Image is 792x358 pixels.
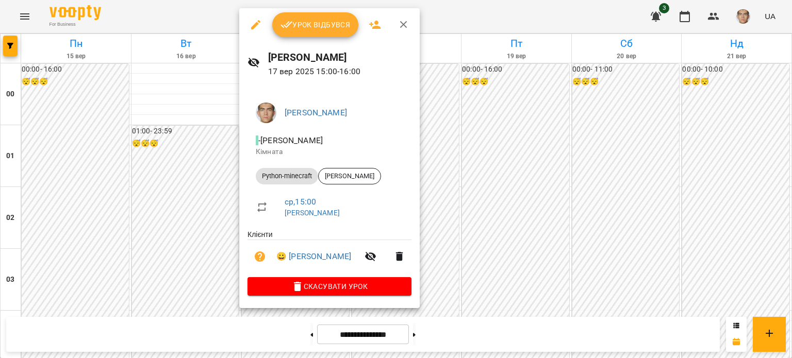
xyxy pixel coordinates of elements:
button: Скасувати Урок [247,277,411,296]
p: 17 вер 2025 15:00 - 16:00 [268,65,412,78]
h6: [PERSON_NAME] [268,49,412,65]
div: [PERSON_NAME] [318,168,381,184]
a: [PERSON_NAME] [285,108,347,117]
span: Скасувати Урок [256,280,403,293]
p: Кімната [256,147,403,157]
span: Python-minecraft [256,172,318,181]
button: Візит ще не сплачено. Додати оплату? [247,244,272,269]
span: Урок відбувся [280,19,351,31]
button: Урок відбувся [272,12,359,37]
a: ср , 15:00 [285,197,316,207]
img: 290265f4fa403245e7fea1740f973bad.jpg [256,103,276,123]
span: [PERSON_NAME] [319,172,381,181]
a: [PERSON_NAME] [285,209,340,217]
ul: Клієнти [247,229,411,277]
a: 😀 [PERSON_NAME] [276,250,351,263]
span: - [PERSON_NAME] [256,135,325,145]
